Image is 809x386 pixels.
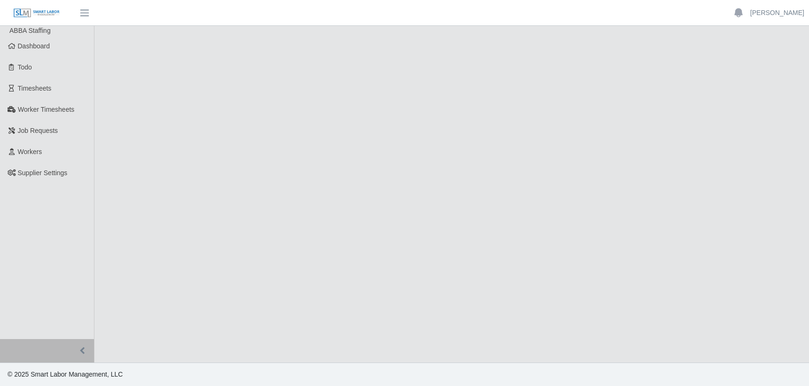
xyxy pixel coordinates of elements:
[750,8,804,18] a: [PERSON_NAME]
[8,371,123,378] span: © 2025 Smart Labor Management, LLC
[18,85,52,92] span: Timesheets
[13,8,60,18] img: SLM Logo
[18,42,50,50] span: Dashboard
[9,27,51,34] span: ABBA Staffing
[18,63,32,71] span: Todo
[18,148,42,155] span: Workers
[18,169,68,177] span: Supplier Settings
[18,106,74,113] span: Worker Timesheets
[18,127,58,134] span: Job Requests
